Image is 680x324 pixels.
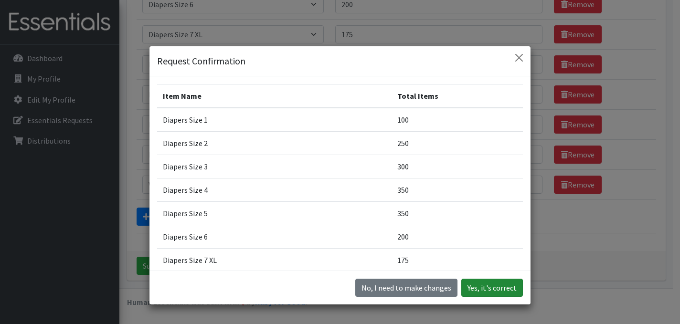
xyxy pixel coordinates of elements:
td: 350 [392,201,523,225]
th: Item Name [157,84,392,108]
td: Diapers Size 6 [157,225,392,248]
td: Diapers Size 2 [157,131,392,155]
td: 200 [392,225,523,248]
td: Diapers Size 4 [157,178,392,201]
button: Yes, it's correct [461,279,523,297]
button: Close [511,50,527,65]
td: 100 [392,108,523,132]
h5: Request Confirmation [157,54,245,68]
td: 175 [392,248,523,272]
td: Diapers Size 7 XL [157,248,392,272]
td: 350 [392,178,523,201]
button: No I need to make changes [355,279,457,297]
td: 250 [392,131,523,155]
td: 300 [392,155,523,178]
td: Diapers Size 3 [157,155,392,178]
th: Total Items [392,84,523,108]
td: Diapers Size 5 [157,201,392,225]
td: Diapers Size 1 [157,108,392,132]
